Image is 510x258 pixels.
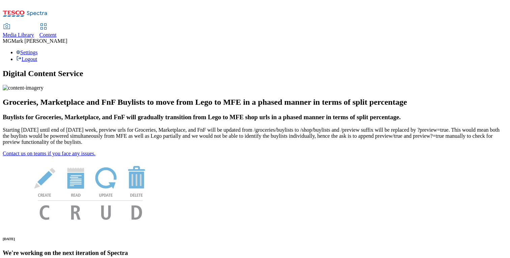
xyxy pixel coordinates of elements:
span: Media Library [3,32,34,38]
span: Content [39,32,57,38]
a: Logout [16,56,37,62]
img: News Image [3,157,178,227]
h1: Digital Content Service [3,69,507,78]
p: Starting [DATE] until end of [DATE] week, preview urls for Groceries, Marketplace, and FnF will b... [3,127,507,145]
h6: [DATE] [3,237,507,241]
a: Media Library [3,24,34,38]
span: Mark [PERSON_NAME] [11,38,67,44]
h3: Buylists for Groceries, Marketplace, and FnF will gradually transition from Lego to MFE shop urls... [3,114,507,121]
a: Settings [16,50,38,55]
h2: Groceries, Marketplace and FnF Buylists to move from Lego to MFE in a phased manner in terms of s... [3,98,507,107]
span: MG [3,38,11,44]
a: Content [39,24,57,38]
a: Contact us on teams if you face any issues. [3,151,95,156]
img: content-imagery [3,85,44,91]
h3: We're working on the next iteration of Spectra [3,249,507,257]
